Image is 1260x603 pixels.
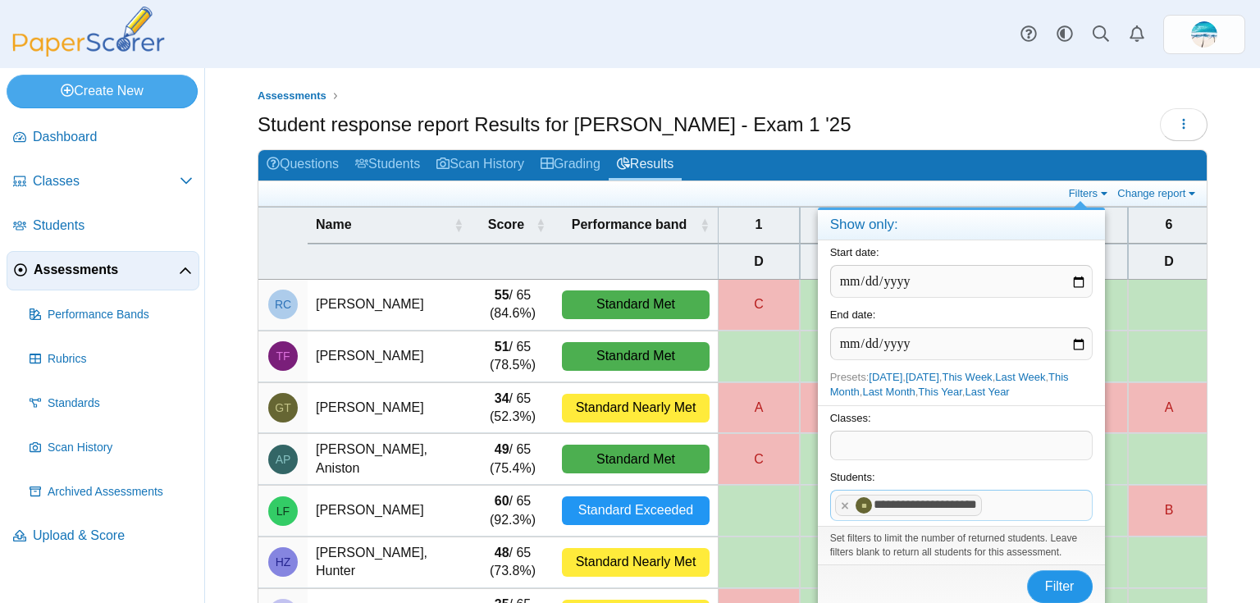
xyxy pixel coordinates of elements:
td: / 65 (84.6%) [472,280,554,331]
x: remove tag [838,500,852,511]
span: Raymon Cruz [275,299,291,310]
div: Standard Exceeded [562,496,710,525]
span: Assessments [258,89,326,102]
span: Score [480,216,532,234]
a: Last Week [995,371,1045,383]
a: Last Month [862,386,915,398]
span: Students [33,217,193,235]
div: B [1129,486,1209,536]
td: [PERSON_NAME] [308,280,472,331]
a: [DATE] [869,371,902,383]
td: / 65 (73.8%) [472,537,554,588]
div: C [719,280,799,330]
a: Performance Bands [23,295,199,335]
label: Students: [830,471,875,483]
a: Alerts [1119,16,1155,53]
td: [PERSON_NAME] [308,485,472,537]
span: Chrissy Greenberg [1191,21,1217,48]
a: Students [347,150,428,180]
td: [PERSON_NAME], Aniston [308,433,472,485]
a: Grading [532,150,609,180]
span: Dashboard [33,128,193,146]
h4: Show only: [818,210,1105,240]
span: Rubrics [48,351,193,368]
a: Last Year [965,386,1009,398]
h1: Student response report Results for [PERSON_NAME] - Exam 1 '25 [258,111,851,139]
a: Filters [1065,186,1115,200]
b: 34 [495,391,509,405]
a: Change report [1113,186,1203,200]
div: Standard Met [562,445,710,473]
span: Performance band : Activate to sort [700,217,710,233]
span: 6 [1137,216,1201,234]
a: Results [609,150,682,180]
b: 55 [495,288,509,302]
label: Start date: [830,246,879,258]
td: [PERSON_NAME] [308,331,472,382]
a: Create New [7,75,198,107]
span: Presets: , , , , , , , [830,371,1069,398]
td: / 65 (78.5%) [472,331,554,382]
div: Standard Met [562,290,710,319]
span: Name : Activate to sort [454,217,463,233]
a: Students [7,207,199,246]
span: Aniston Pilcher [276,454,291,465]
span: Performance Bands [48,307,193,323]
span: Gabriel Torres [275,402,290,413]
div: Standard Nearly Met [562,548,710,577]
b: 51 [495,340,509,354]
a: Questions [258,150,347,180]
span: 1 [727,216,791,234]
a: Assessments [7,251,199,290]
a: This Week [942,371,992,383]
span: Assessments [34,261,179,279]
td: / 65 (92.3%) [472,485,554,537]
span: Classes [33,172,180,190]
div: A [1129,383,1209,433]
a: Dashboard [7,118,199,158]
label: Classes: [830,412,871,424]
tags: ​ [830,431,1093,460]
td: / 65 (52.3%) [472,382,554,434]
span: 2 [809,216,873,234]
a: This Month [830,371,1069,398]
span: Hunter Zakovsky [276,556,291,568]
div: A [719,383,799,433]
button: Filter [1027,570,1093,603]
a: Classes [7,162,199,202]
a: Standards [23,384,199,423]
b: 49 [495,442,509,456]
a: [DATE] [906,371,939,383]
span: Lauren Flores [276,505,290,517]
a: ps.H1yuw66FtyTk4FxR [1163,15,1245,54]
a: Scan History [23,428,199,468]
b: 48 [495,546,509,560]
a: Upload & Score [7,517,199,556]
div: B [801,383,881,433]
td: [PERSON_NAME], Hunter [308,537,472,588]
span: D [727,253,791,271]
span: Upload & Score [33,527,193,545]
label: End date: [830,308,876,321]
span: D [1137,253,1201,271]
a: PaperScorer [7,45,171,59]
span: Gabriel Torres [859,502,870,509]
div: C [719,434,799,484]
a: Assessments [253,86,331,107]
div: Standard Nearly Met [562,394,710,423]
div: Set filters to limit the number of returned students. Leave filters blank to return all students ... [818,526,1105,564]
tags: ​ [830,490,1093,521]
a: Scan History [428,150,532,180]
span: Trevor Forrest [276,350,290,362]
img: ps.H1yuw66FtyTk4FxR [1191,21,1217,48]
a: This Year [918,386,962,398]
span: A [809,253,873,271]
span: Performance band [562,216,696,234]
a: Archived Assessments [23,473,199,512]
span: Score : Activate to sort [536,217,546,233]
img: PaperScorer [7,7,171,57]
div: Standard Met [562,342,710,371]
span: Archived Assessments [48,484,193,500]
span: Filter [1045,579,1075,593]
b: 60 [495,494,509,508]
